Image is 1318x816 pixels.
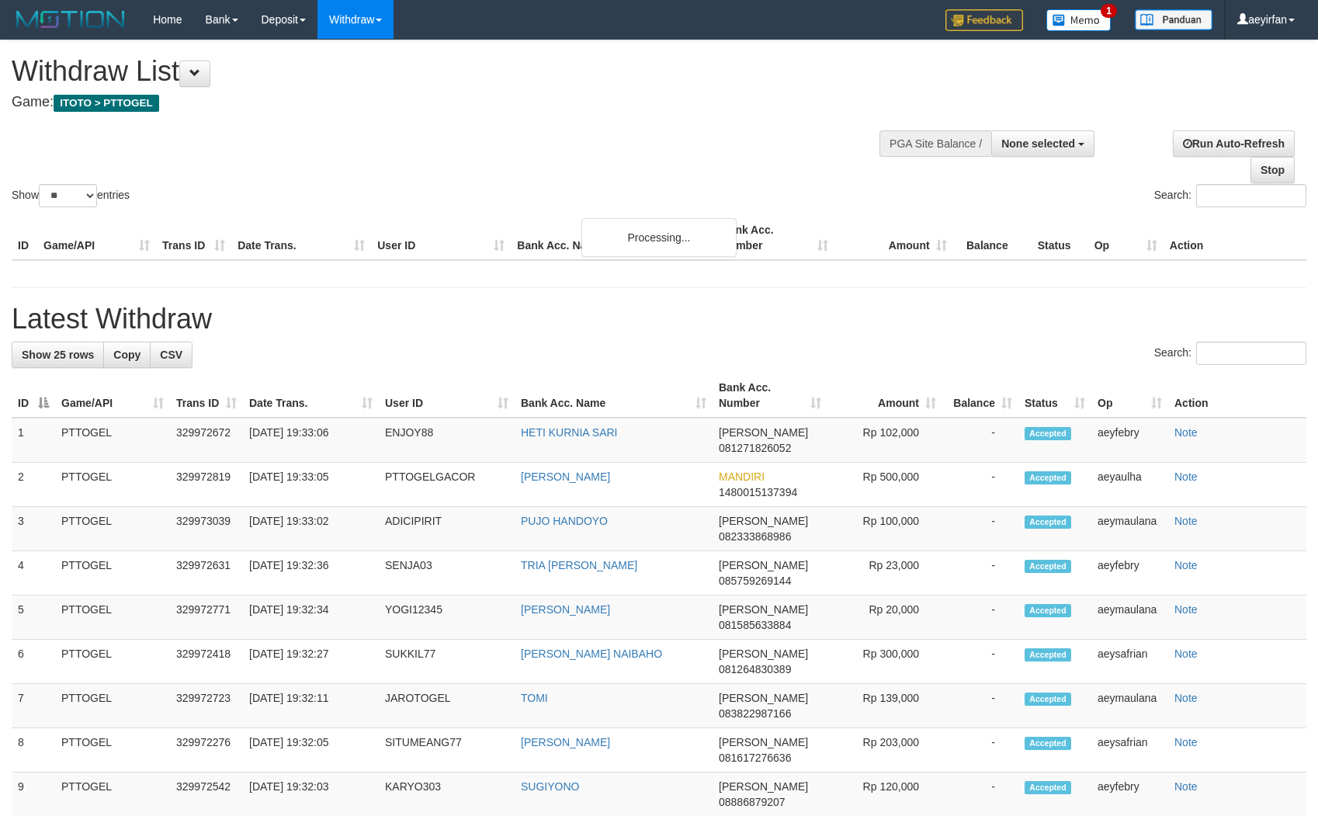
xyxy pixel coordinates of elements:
a: Note [1174,559,1198,571]
td: Rp 139,000 [827,684,942,728]
label: Search: [1154,342,1306,365]
a: [PERSON_NAME] [521,471,610,483]
input: Search: [1196,342,1306,365]
th: Status [1032,216,1088,260]
span: Copy 081617276636 to clipboard [719,752,791,764]
a: Note [1174,426,1198,439]
a: TRIA [PERSON_NAME] [521,559,637,571]
td: aeysafrian [1091,640,1168,684]
th: ID: activate to sort column descending [12,373,55,418]
span: [PERSON_NAME] [719,780,808,793]
span: Copy 081264830389 to clipboard [719,663,791,675]
th: Trans ID [156,216,231,260]
th: Game/API [37,216,156,260]
span: [PERSON_NAME] [719,692,808,704]
img: panduan.png [1135,9,1212,30]
th: Amount: activate to sort column ascending [827,373,942,418]
span: Accepted [1025,693,1071,706]
td: 329972276 [170,728,243,773]
a: HETI KURNIA SARI [521,426,617,439]
span: [PERSON_NAME] [719,426,808,439]
td: aeymaulana [1091,507,1168,551]
h4: Game: [12,95,863,110]
td: ENJOY88 [379,418,515,463]
td: Rp 20,000 [827,596,942,640]
td: PTTOGEL [55,596,170,640]
td: [DATE] 19:33:02 [243,507,379,551]
td: [DATE] 19:32:27 [243,640,379,684]
a: TOMI [521,692,548,704]
a: Note [1174,515,1198,527]
th: User ID [371,216,511,260]
div: Processing... [581,218,737,257]
td: aeymaulana [1091,684,1168,728]
th: Op: activate to sort column ascending [1091,373,1168,418]
a: Run Auto-Refresh [1173,130,1295,157]
span: Accepted [1025,560,1071,573]
img: MOTION_logo.png [12,8,130,31]
span: [PERSON_NAME] [719,736,808,748]
td: - [942,463,1018,507]
th: ID [12,216,37,260]
td: 329972819 [170,463,243,507]
span: Copy 1480015137394 to clipboard [719,486,797,498]
span: MANDIRI [719,471,765,483]
label: Show entries [12,184,130,207]
th: Date Trans. [231,216,371,260]
th: Action [1164,216,1306,260]
td: PTTOGELGACOR [379,463,515,507]
th: Date Trans.: activate to sort column ascending [243,373,379,418]
td: PTTOGEL [55,418,170,463]
span: Copy 085759269144 to clipboard [719,575,791,587]
td: aeyfebry [1091,551,1168,596]
th: Balance: activate to sort column ascending [942,373,1018,418]
td: 329972631 [170,551,243,596]
td: Rp 203,000 [827,728,942,773]
button: None selected [991,130,1094,157]
span: Accepted [1025,781,1071,794]
td: PTTOGEL [55,463,170,507]
td: aeysafrian [1091,728,1168,773]
span: ITOTO > PTTOGEL [54,95,159,112]
td: - [942,684,1018,728]
span: [PERSON_NAME] [719,648,808,660]
span: 1 [1101,4,1117,18]
td: [DATE] 19:33:06 [243,418,379,463]
td: Rp 23,000 [827,551,942,596]
td: 329972672 [170,418,243,463]
span: Copy 08886879207 to clipboard [719,796,786,808]
span: Copy 083822987166 to clipboard [719,707,791,720]
input: Search: [1196,184,1306,207]
th: Trans ID: activate to sort column ascending [170,373,243,418]
td: 329972418 [170,640,243,684]
th: Game/API: activate to sort column ascending [55,373,170,418]
td: aeyfebry [1091,418,1168,463]
td: Rp 102,000 [827,418,942,463]
span: Accepted [1025,648,1071,661]
div: PGA Site Balance / [879,130,991,157]
span: [PERSON_NAME] [719,603,808,616]
td: 329972723 [170,684,243,728]
span: Accepted [1025,427,1071,440]
td: PTTOGEL [55,507,170,551]
td: 8 [12,728,55,773]
td: aeyaulha [1091,463,1168,507]
td: PTTOGEL [55,684,170,728]
a: [PERSON_NAME] [521,736,610,748]
a: Stop [1250,157,1295,183]
img: Feedback.jpg [945,9,1023,31]
span: Show 25 rows [22,349,94,361]
td: PTTOGEL [55,640,170,684]
span: Copy 082333868986 to clipboard [719,530,791,543]
td: 7 [12,684,55,728]
td: 329973039 [170,507,243,551]
td: 3 [12,507,55,551]
td: 2 [12,463,55,507]
h1: Withdraw List [12,56,863,87]
th: User ID: activate to sort column ascending [379,373,515,418]
a: SUGIYONO [521,780,579,793]
td: 329972771 [170,596,243,640]
th: Amount [834,216,953,260]
span: [PERSON_NAME] [719,559,808,571]
a: [PERSON_NAME] [521,603,610,616]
